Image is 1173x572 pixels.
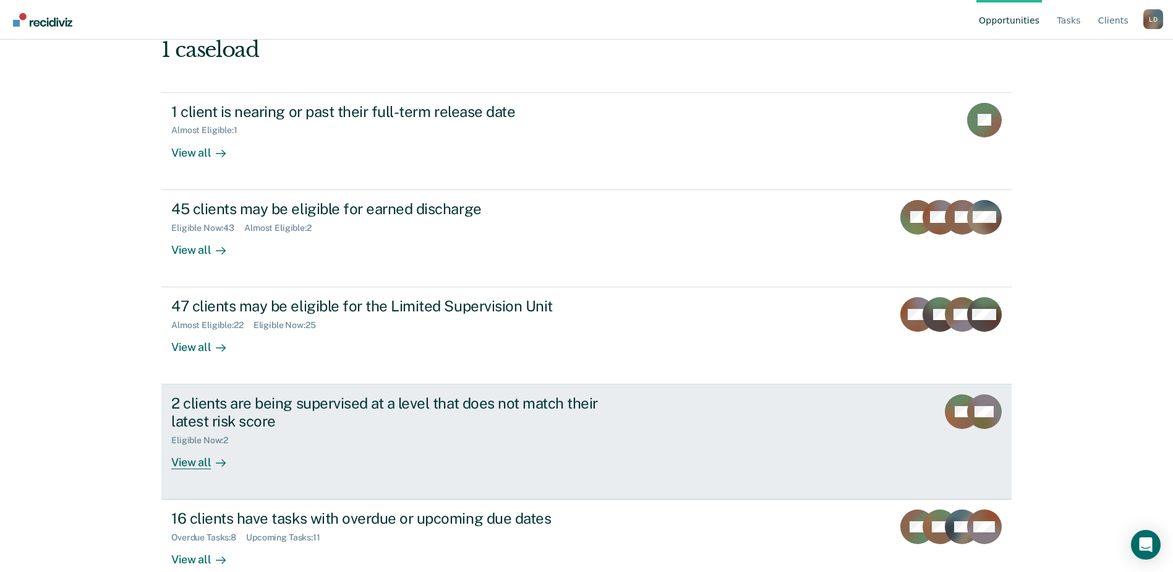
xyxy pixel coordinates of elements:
div: View all [171,331,241,355]
div: Eligible Now : 25 [254,320,326,331]
div: Almost Eligible : 2 [244,223,322,233]
div: Upcoming Tasks : 11 [246,532,330,543]
a: 45 clients may be eligible for earned dischargeEligible Now:43Almost Eligible:2View all [161,190,1012,287]
button: Profile dropdown button [1143,9,1163,29]
div: Eligible Now : 2 [171,435,238,446]
div: Almost Eligible : 1 [171,125,247,136]
div: View all [171,446,241,470]
div: View all [171,543,241,567]
div: 47 clients may be eligible for the Limited Supervision Unit [171,297,605,315]
div: Hi, [PERSON_NAME]. We’ve found some outstanding items across 1 caseload [161,12,842,63]
div: View all [171,136,241,160]
div: 1 client is nearing or past their full-term release date [171,103,605,121]
div: View all [171,233,241,257]
div: Overdue Tasks : 8 [171,532,246,543]
div: 45 clients may be eligible for earned discharge [171,200,605,218]
a: 47 clients may be eligible for the Limited Supervision UnitAlmost Eligible:22Eligible Now:25View all [161,287,1012,384]
div: Eligible Now : 43 [171,223,244,233]
div: L D [1143,9,1163,29]
a: 2 clients are being supervised at a level that does not match their latest risk scoreEligible Now... [161,384,1012,500]
div: Open Intercom Messenger [1131,530,1161,560]
div: 16 clients have tasks with overdue or upcoming due dates [171,509,605,527]
a: 1 client is nearing or past their full-term release dateAlmost Eligible:1View all [161,92,1012,190]
img: Recidiviz [13,13,72,27]
div: Almost Eligible : 22 [171,320,254,331]
div: 2 clients are being supervised at a level that does not match their latest risk score [171,394,605,430]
